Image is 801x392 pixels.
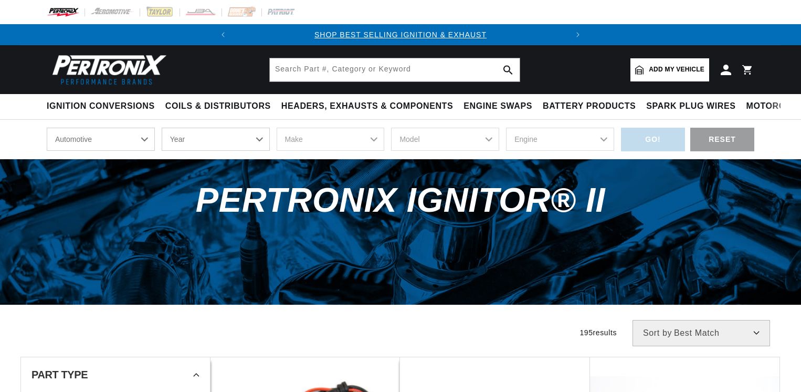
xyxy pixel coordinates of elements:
[270,58,520,81] input: Search Part #, Category or Keyword
[234,29,567,40] div: Announcement
[497,58,520,81] button: search button
[277,128,385,151] select: Make
[196,181,605,219] span: PerTronix Ignitor® II
[31,369,88,380] span: Part Type
[646,101,735,112] span: Spark Plug Wires
[165,101,271,112] span: Coils & Distributors
[567,24,588,45] button: Translation missing: en.sections.announcements.next_announcement
[579,328,617,337] span: 195 results
[20,24,781,45] slideshow-component: Translation missing: en.sections.announcements.announcement_bar
[47,128,155,151] select: Ride Type
[47,94,160,119] summary: Ignition Conversions
[458,94,537,119] summary: Engine Swaps
[314,30,487,39] a: SHOP BEST SELLING IGNITION & EXHAUST
[234,29,567,40] div: 1 of 2
[162,128,270,151] select: Year
[213,24,234,45] button: Translation missing: en.sections.announcements.previous_announcement
[160,94,276,119] summary: Coils & Distributors
[276,94,458,119] summary: Headers, Exhausts & Components
[506,128,614,151] select: Engine
[47,51,167,88] img: Pertronix
[633,320,770,346] select: Sort by
[543,101,636,112] span: Battery Products
[643,329,672,337] span: Sort by
[463,101,532,112] span: Engine Swaps
[630,58,709,81] a: Add my vehicle
[281,101,453,112] span: Headers, Exhausts & Components
[537,94,641,119] summary: Battery Products
[47,101,155,112] span: Ignition Conversions
[641,94,741,119] summary: Spark Plug Wires
[391,128,499,151] select: Model
[690,128,754,151] div: RESET
[649,65,704,75] span: Add my vehicle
